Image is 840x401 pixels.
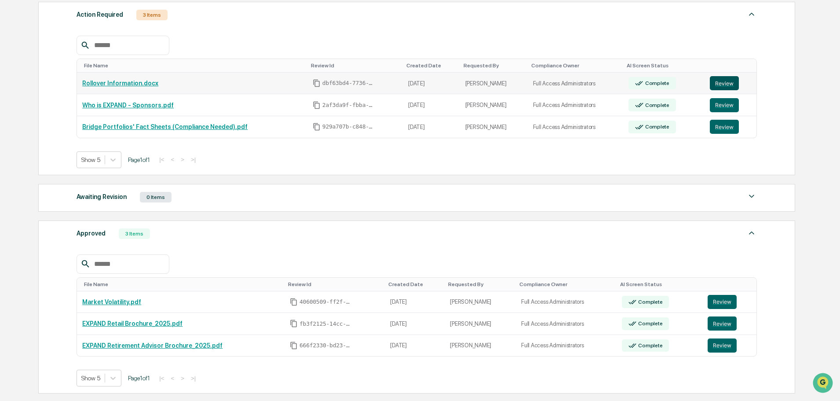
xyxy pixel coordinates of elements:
[178,375,187,382] button: >
[643,124,669,130] div: Complete
[385,313,445,335] td: [DATE]
[322,80,375,87] span: dbf63bd4-7736-49ca-a55c-ca750ef20c0e
[188,156,198,163] button: >|
[290,342,298,349] span: Copy Id
[710,98,739,112] button: Review
[322,102,375,109] span: 2af3da9f-fbba-4bc0-8403-cc33b3d6d581
[9,112,16,119] div: 🖐️
[516,291,617,313] td: Full Access Administrators
[82,102,174,109] a: Who is EXPAND - Sponsors.pdf
[812,372,836,396] iframe: Open customer support
[709,281,753,287] div: Toggle SortBy
[82,342,223,349] a: EXPAND Retirement Advisor Brochure_2025.pdf
[746,9,757,19] img: caret
[460,116,528,138] td: [PERSON_NAME]
[712,63,753,69] div: Toggle SortBy
[746,191,757,202] img: caret
[82,123,248,130] a: Bridge Portfolios' Fact Sheets (Compliance Needed).pdf
[746,228,757,238] img: caret
[708,295,737,309] button: Review
[84,281,281,287] div: Toggle SortBy
[528,116,624,138] td: Full Access Administrators
[313,101,321,109] span: Copy Id
[82,320,183,327] a: EXPAND Retail Brochure_2025.pdf
[64,112,71,119] div: 🗄️
[403,116,460,138] td: [DATE]
[710,120,751,134] a: Review
[528,94,624,116] td: Full Access Administrators
[445,291,516,313] td: [PERSON_NAME]
[708,338,737,353] button: Review
[88,149,106,156] span: Pylon
[519,281,613,287] div: Toggle SortBy
[30,76,111,83] div: We're available if you need us!
[128,375,150,382] span: Page 1 of 1
[188,375,198,382] button: >|
[708,316,737,331] button: Review
[710,120,739,134] button: Review
[531,63,620,69] div: Toggle SortBy
[82,298,141,305] a: Market Volatility.pdf
[708,316,752,331] a: Review
[710,76,739,90] button: Review
[136,10,168,20] div: 3 Items
[708,295,752,309] a: Review
[157,375,167,382] button: |<
[322,123,375,130] span: 929a707b-c848-4e78-856e-ecb3d08bbf9c
[18,111,57,120] span: Preclearance
[448,281,512,287] div: Toggle SortBy
[9,67,25,83] img: 1746055101610-c473b297-6a78-478c-a979-82029cc54cd1
[60,107,113,123] a: 🗄️Attestations
[299,298,352,305] span: 40600509-ff2f-40b3-bbe8-20b6b563fe24
[528,73,624,95] td: Full Access Administrators
[157,156,167,163] button: |<
[708,338,752,353] a: Review
[388,281,441,287] div: Toggle SortBy
[290,320,298,327] span: Copy Id
[445,313,516,335] td: [PERSON_NAME]
[464,63,524,69] div: Toggle SortBy
[299,342,352,349] span: 666f2330-bd23-4756-a5df-1bf9153e0268
[9,18,160,33] p: How can we help?
[311,63,399,69] div: Toggle SortBy
[73,111,109,120] span: Attestations
[77,191,127,202] div: Awaiting Revision
[168,156,177,163] button: <
[5,107,60,123] a: 🖐️Preclearance
[406,63,457,69] div: Toggle SortBy
[77,228,106,239] div: Approved
[460,94,528,116] td: [PERSON_NAME]
[84,63,304,69] div: Toggle SortBy
[62,149,106,156] a: Powered byPylon
[710,98,751,112] a: Review
[18,128,55,136] span: Data Lookup
[313,79,321,87] span: Copy Id
[643,80,669,86] div: Complete
[119,228,150,239] div: 3 Items
[385,335,445,357] td: [DATE]
[150,70,160,81] button: Start new chat
[288,281,381,287] div: Toggle SortBy
[710,76,751,90] a: Review
[299,320,352,327] span: fb3f2125-14cc-498d-ac62-2beb897c1a08
[636,342,662,349] div: Complete
[643,102,669,108] div: Complete
[82,80,158,87] a: Rollover Information.docx
[30,67,144,76] div: Start new chat
[403,73,460,95] td: [DATE]
[140,192,172,202] div: 0 Items
[385,291,445,313] td: [DATE]
[5,124,59,140] a: 🔎Data Lookup
[290,298,298,306] span: Copy Id
[128,156,150,163] span: Page 1 of 1
[9,129,16,136] div: 🔎
[516,335,617,357] td: Full Access Administrators
[460,73,528,95] td: [PERSON_NAME]
[313,123,321,131] span: Copy Id
[403,94,460,116] td: [DATE]
[636,299,662,305] div: Complete
[178,156,187,163] button: >
[77,9,123,20] div: Action Required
